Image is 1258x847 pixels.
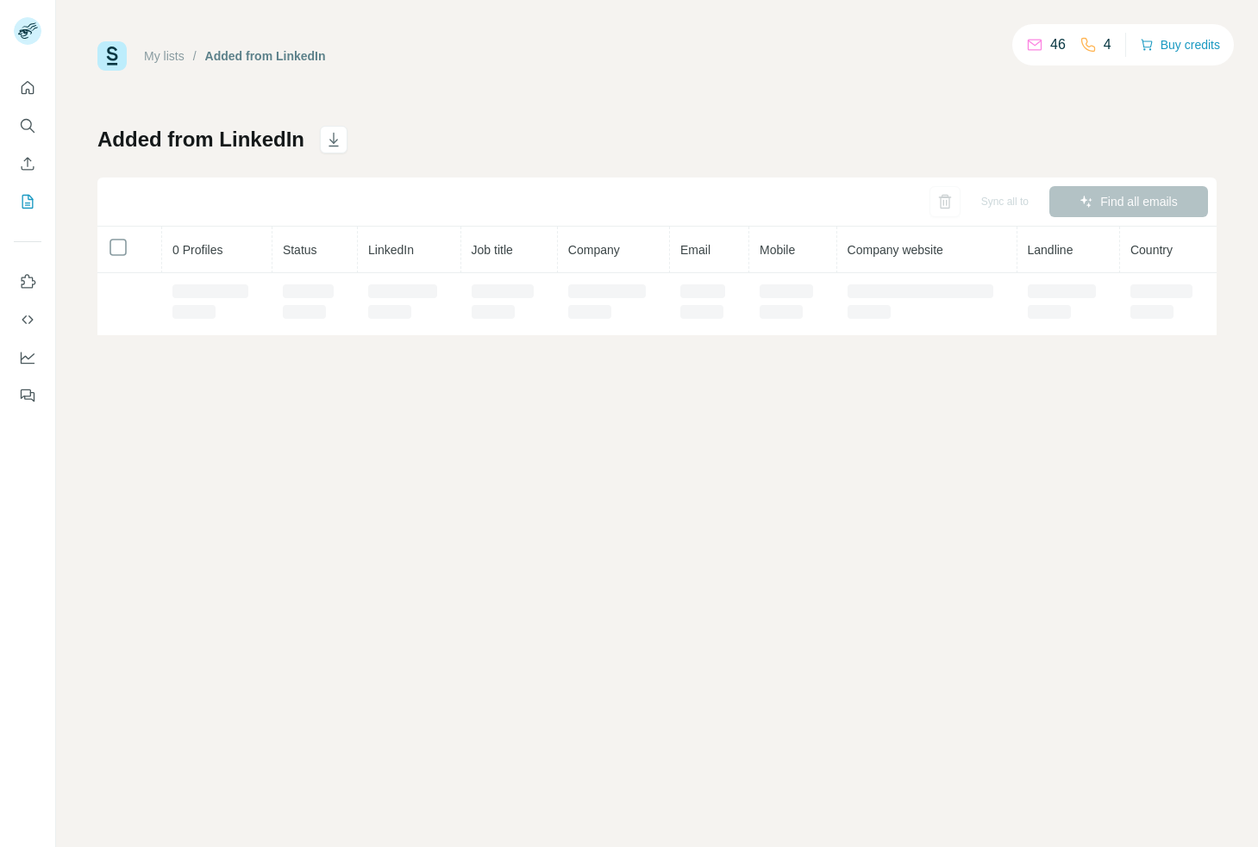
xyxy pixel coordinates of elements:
span: Country [1130,243,1173,257]
span: Mobile [760,243,795,257]
div: Added from LinkedIn [205,47,326,65]
p: 46 [1050,34,1066,55]
li: / [193,47,197,65]
span: Company website [848,243,943,257]
span: LinkedIn [368,243,414,257]
p: 4 [1104,34,1111,55]
button: Feedback [14,380,41,411]
button: Dashboard [14,342,41,373]
span: Status [283,243,317,257]
span: Job title [472,243,513,257]
span: 0 Profiles [172,243,222,257]
button: My lists [14,186,41,217]
h1: Added from LinkedIn [97,126,304,153]
img: Surfe Logo [97,41,127,71]
span: Landline [1028,243,1073,257]
span: Company [568,243,620,257]
button: Enrich CSV [14,148,41,179]
button: Buy credits [1140,33,1220,57]
button: Use Surfe API [14,304,41,335]
button: Search [14,110,41,141]
button: Use Surfe on LinkedIn [14,266,41,297]
button: Quick start [14,72,41,103]
a: My lists [144,49,185,63]
span: Email [680,243,710,257]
